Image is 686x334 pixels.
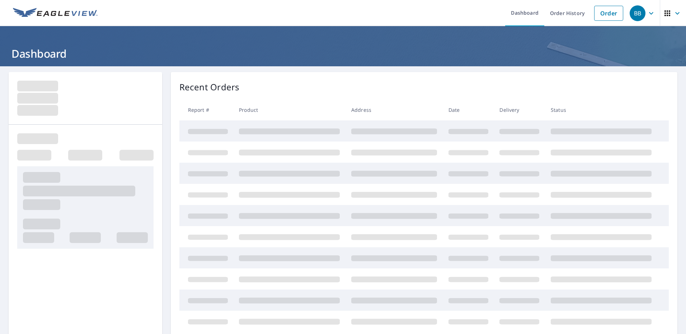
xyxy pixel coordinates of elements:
p: Recent Orders [179,81,240,94]
th: Product [233,99,346,120]
th: Report # [179,99,234,120]
div: BB [630,5,645,21]
th: Date [443,99,494,120]
th: Delivery [494,99,545,120]
h1: Dashboard [9,46,677,61]
th: Address [346,99,443,120]
a: Order [594,6,623,21]
img: EV Logo [13,8,98,19]
th: Status [545,99,657,120]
